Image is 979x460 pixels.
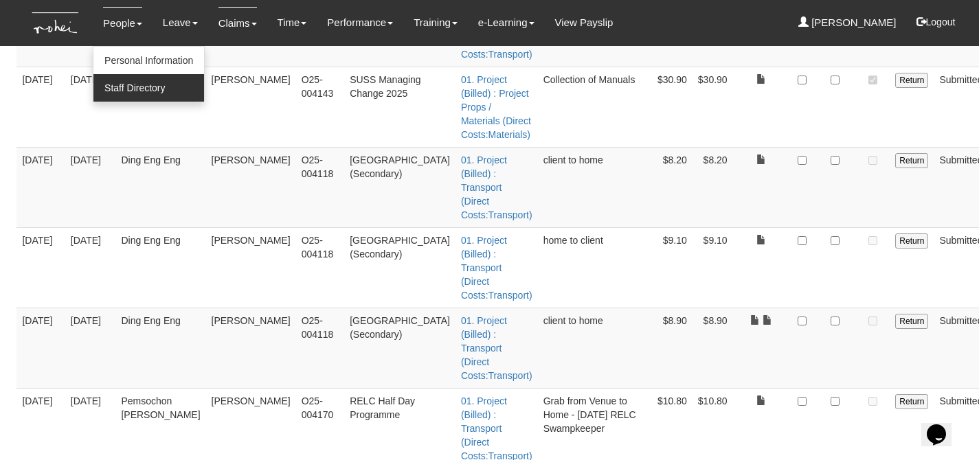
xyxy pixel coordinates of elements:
a: e-Learning [478,7,534,38]
td: SUSS Managing Change 2025 [344,67,455,147]
td: $30.90 [693,67,733,147]
input: Return [895,394,928,409]
input: Return [895,233,928,249]
td: [PERSON_NAME] [206,67,296,147]
td: [PERSON_NAME] [206,147,296,227]
td: [DATE] [16,67,65,147]
td: [DATE] [16,227,65,308]
a: 01. Project (Billed) : Project Props / Materials (Direct Costs:Materials) [461,74,531,140]
td: Ding Eng Eng [115,308,205,388]
a: View Payslip [555,7,614,38]
td: [DATE] [65,147,116,227]
td: [GEOGRAPHIC_DATA] (Secondary) [344,308,455,388]
td: Collection of Manuals [538,67,649,147]
td: O25-004118 [296,147,344,227]
a: 01. Project (Billed) : Transport (Direct Costs:Transport) [461,235,532,301]
td: [GEOGRAPHIC_DATA] (Secondary) [344,147,455,227]
td: $9.10 [649,227,692,308]
a: Time [278,7,307,38]
input: Return [895,314,928,329]
td: O25-004143 [296,67,344,147]
a: Personal Information [93,47,204,74]
td: Ding Eng Eng [115,227,205,308]
td: [DATE] [16,308,65,388]
a: Staff Directory [93,74,204,102]
a: People [103,7,142,39]
td: client to home [538,308,649,388]
td: [GEOGRAPHIC_DATA] (Secondary) [344,227,455,308]
td: $9.10 [693,227,733,308]
td: [DATE] [16,147,65,227]
a: 01. Project (Billed) : Transport (Direct Costs:Transport) [461,315,532,381]
button: Logout [907,5,965,38]
a: Performance [327,7,393,38]
input: Return [895,73,928,88]
td: [DATE] [65,67,116,147]
td: [PERSON_NAME] [206,308,296,388]
td: $8.90 [649,308,692,388]
td: client to home [538,147,649,227]
td: O25-004118 [296,308,344,388]
a: 01. Project (Billed) : Transport (Direct Costs:Transport) [461,154,532,220]
td: [PERSON_NAME] [206,227,296,308]
td: [PERSON_NAME] [PERSON_NAME] [115,67,205,147]
td: Ding Eng Eng [115,147,205,227]
a: Training [414,7,458,38]
td: $8.90 [693,308,733,388]
td: home to client [538,227,649,308]
a: Leave [163,7,198,38]
a: [PERSON_NAME] [798,7,897,38]
td: $8.20 [693,147,733,227]
td: [DATE] [65,308,116,388]
input: Return [895,153,928,168]
td: O25-004118 [296,227,344,308]
td: $30.90 [649,67,692,147]
a: Claims [218,7,257,39]
td: [DATE] [65,227,116,308]
td: $8.20 [649,147,692,227]
iframe: chat widget [921,405,965,446]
